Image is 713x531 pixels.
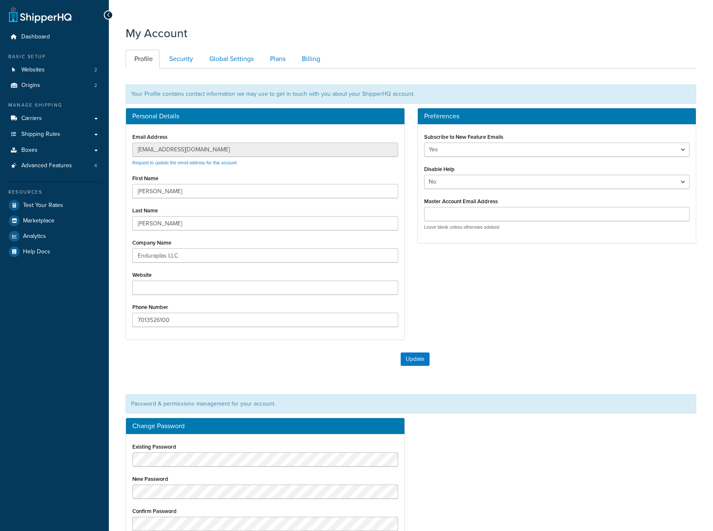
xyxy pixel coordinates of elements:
[6,111,103,126] a: Carriers
[6,244,103,259] a: Help Docs
[6,158,103,174] a: Advanced Features 4
[6,78,103,93] li: Origins
[126,394,696,414] div: Password & permissions management for your account.
[132,272,152,278] label: Website
[132,508,177,514] label: Confirm Password
[201,50,260,69] a: Global Settings
[23,248,50,255] span: Help Docs
[6,62,103,78] li: Websites
[132,476,168,482] label: New Password
[160,50,200,69] a: Security
[424,134,503,140] label: Subscribe to New Feature Emails
[6,29,103,45] a: Dashboard
[6,198,103,213] a: Test Your Rates
[6,189,103,196] div: Resources
[21,162,72,169] span: Advanced Features
[6,62,103,78] a: Websites 2
[21,115,42,122] span: Carriers
[132,134,167,140] label: Email Address
[94,82,97,89] span: 2
[132,112,398,120] h3: Personal Details
[261,50,292,69] a: Plans
[126,50,160,69] a: Profile
[6,158,103,174] li: Advanced Features
[424,224,690,230] p: Leave blank unless otherwise advised
[94,66,97,74] span: 2
[9,6,72,23] a: ShipperHQ Home
[132,159,237,166] a: Request to update the email address for this account
[23,202,63,209] span: Test Your Rates
[132,444,176,450] label: Existing Password
[6,143,103,158] a: Boxes
[424,112,690,120] h3: Preferences
[6,102,103,109] div: Manage Shipping
[6,213,103,228] a: Marketplace
[132,422,398,430] h3: Change Password
[21,33,50,41] span: Dashboard
[23,233,46,240] span: Analytics
[424,166,455,172] label: Disable Help
[94,162,97,169] span: 4
[21,131,60,138] span: Shipping Rules
[6,229,103,244] a: Analytics
[132,207,158,214] label: Last Name
[21,147,38,154] span: Boxes
[401,352,430,366] button: Update
[23,217,54,225] span: Marketplace
[6,53,103,60] div: Basic Setup
[132,240,171,246] label: Company Name
[21,82,40,89] span: Origins
[126,25,188,41] h1: My Account
[6,78,103,93] a: Origins 2
[21,66,45,74] span: Websites
[126,84,696,104] div: Your Profile contains contact information we may use to get in touch with you about your ShipperH...
[293,50,327,69] a: Billing
[6,127,103,142] a: Shipping Rules
[132,304,168,310] label: Phone Number
[424,198,498,204] label: Master Account Email Address
[132,175,158,181] label: First Name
